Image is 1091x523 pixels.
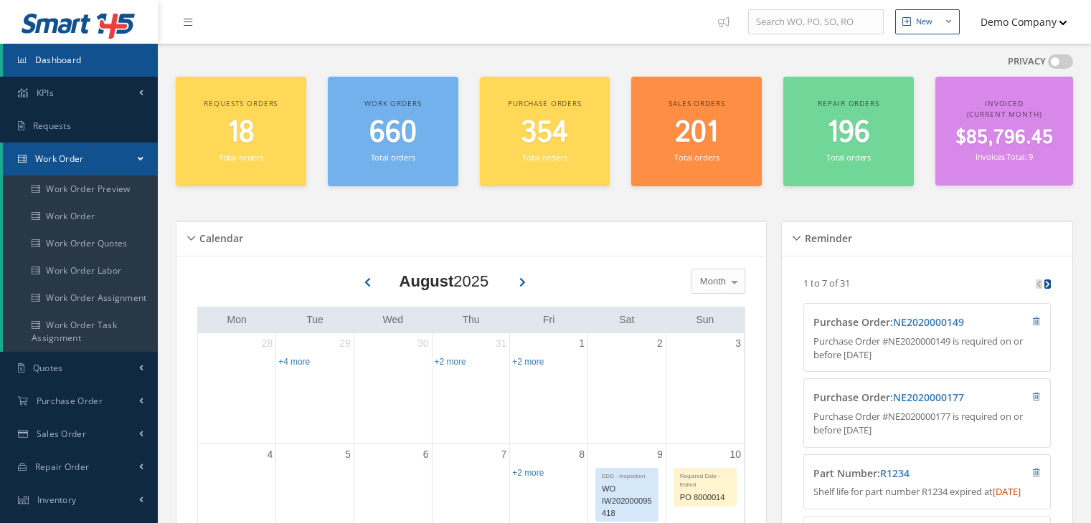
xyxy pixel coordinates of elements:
[916,16,932,28] div: New
[3,176,161,203] a: Work Order Preview
[3,230,161,257] a: Work Order Quotes
[400,272,454,290] b: August
[540,311,557,329] a: Friday
[276,333,354,444] td: July 29, 2025
[521,112,568,153] span: 354
[935,77,1073,186] a: Invoiced (Current Month) $85,796.45 Invoices Total: 9
[35,153,84,165] span: Work Order
[827,112,870,153] span: 196
[631,77,762,186] a: Sales orders 201 Total orders
[596,481,658,521] div: WO IW202000095418
[696,274,726,289] span: Month
[342,444,354,465] a: August 5, 2025
[278,357,310,367] a: Show 4 more events
[369,112,417,153] span: 660
[985,98,1024,108] span: Invoiced
[512,357,544,367] a: Show 2 more events
[415,333,432,354] a: July 30, 2025
[895,9,960,34] button: New
[674,489,736,506] div: PO 8000014
[674,469,736,489] div: Required Date - Edited
[1008,54,1046,69] label: PRIVACY
[224,311,249,329] a: Monday
[219,152,263,163] small: Total orders
[37,428,86,440] span: Sales Order
[955,124,1053,152] span: $85,796.45
[813,317,979,329] h4: Purchase Order
[259,333,276,354] a: July 28, 2025
[195,228,243,245] h5: Calendar
[967,8,1067,36] button: Demo Company
[783,77,914,186] a: Repair orders 196 Total orders
[336,333,354,354] a: July 29, 2025
[198,333,276,444] td: July 28, 2025
[264,444,275,465] a: August 4, 2025
[576,333,587,354] a: August 1, 2025
[499,444,510,465] a: August 7, 2025
[654,444,666,465] a: August 9, 2025
[813,410,1041,438] p: Purchase Order #NE2020000177 is required on or before [DATE]
[967,109,1042,119] span: (Current Month)
[328,77,458,186] a: Work orders 660 Total orders
[616,311,637,329] a: Saturday
[818,98,879,108] span: Repair orders
[576,444,587,465] a: August 8, 2025
[588,333,666,444] td: August 2, 2025
[522,152,567,163] small: Total orders
[364,98,421,108] span: Work orders
[826,152,871,163] small: Total orders
[400,269,489,293] div: 2025
[432,333,510,444] td: July 31, 2025
[3,203,161,230] a: Work Order
[976,151,1033,162] small: Invoices Total: 9
[813,335,1041,363] p: Purchase Order #NE2020000149 is required on or before [DATE]
[890,390,964,404] span: :
[37,395,103,407] span: Purchase Order
[748,9,884,35] input: Search WO, PO, SO, RO
[480,77,610,186] a: Purchase orders 354 Total orders
[880,466,910,480] a: R1234
[813,392,979,404] h4: Purchase Order
[596,469,658,481] div: EDD - Inspection
[877,466,910,480] span: :
[3,257,161,284] a: Work Order Labor
[33,120,71,132] span: Requests
[3,284,161,312] a: Work Order Assignment
[666,333,744,444] td: August 3, 2025
[3,143,158,176] a: Work Order
[3,44,158,77] a: Dashboard
[35,461,90,473] span: Repair Order
[493,333,510,354] a: July 31, 2025
[3,312,161,352] a: Work Order Task Assignment
[510,333,588,444] td: August 1, 2025
[303,311,326,329] a: Tuesday
[732,333,744,354] a: August 3, 2025
[675,112,718,153] span: 201
[371,152,415,163] small: Total orders
[727,444,744,465] a: August 10, 2025
[813,485,1041,499] p: Shelf life for part number R1234 expired at
[512,468,544,478] a: Show 2 more events
[204,98,278,108] span: Requests orders
[420,444,432,465] a: August 6, 2025
[654,333,666,354] a: August 2, 2025
[893,315,964,329] a: NE2020000149
[674,152,719,163] small: Total orders
[354,333,432,444] td: July 30, 2025
[176,77,306,186] a: Requests orders 18 Total orders
[893,390,964,404] a: NE2020000177
[35,54,82,66] span: Dashboard
[890,315,964,329] span: :
[379,311,406,329] a: Wednesday
[803,277,850,289] p: 1 to 7 of 31
[669,98,724,108] span: Sales orders
[508,98,582,108] span: Purchase orders
[435,357,466,367] a: Show 2 more events
[459,311,482,329] a: Thursday
[37,494,77,506] span: Inventory
[37,87,54,99] span: KPIs
[993,485,1021,498] span: [DATE]
[33,362,63,374] span: Quotes
[693,311,717,329] a: Sunday
[227,112,255,153] span: 18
